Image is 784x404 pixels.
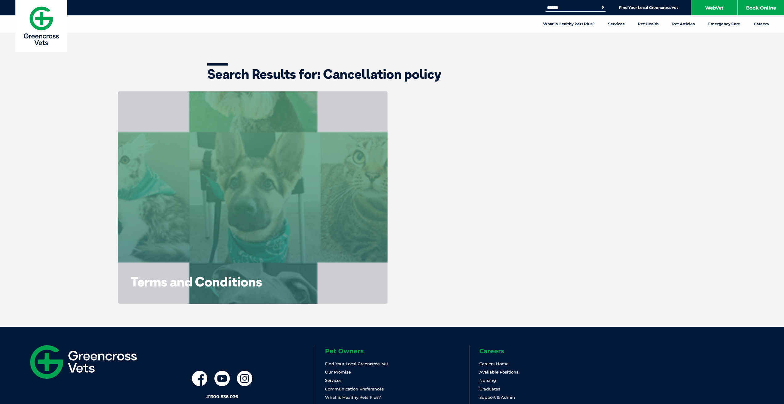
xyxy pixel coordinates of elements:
[479,378,496,383] a: Nursing
[479,348,624,354] h6: Careers
[325,348,469,354] h6: Pet Owners
[207,68,577,81] h1: Search Results for: Cancellation policy
[701,15,747,33] a: Emergency Care
[619,5,678,10] a: Find Your Local Greencross Vet
[601,15,631,33] a: Services
[600,4,606,10] button: Search
[130,274,262,290] a: Terms and Conditions
[479,370,518,374] a: Available Positions
[206,394,238,399] a: #1300 836 036
[206,394,209,399] span: #
[631,15,665,33] a: Pet Health
[479,386,500,391] a: Graduates
[325,378,342,383] a: Services
[665,15,701,33] a: Pet Articles
[536,15,601,33] a: What is Healthy Pets Plus?
[479,361,509,366] a: Careers Home
[479,395,515,400] a: Support & Admin
[325,370,351,374] a: Our Promise
[325,395,381,400] a: What is Healthy Pets Plus?
[747,15,775,33] a: Careers
[325,386,384,391] a: Communication Preferences
[325,361,388,366] a: Find Your Local Greencross Vet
